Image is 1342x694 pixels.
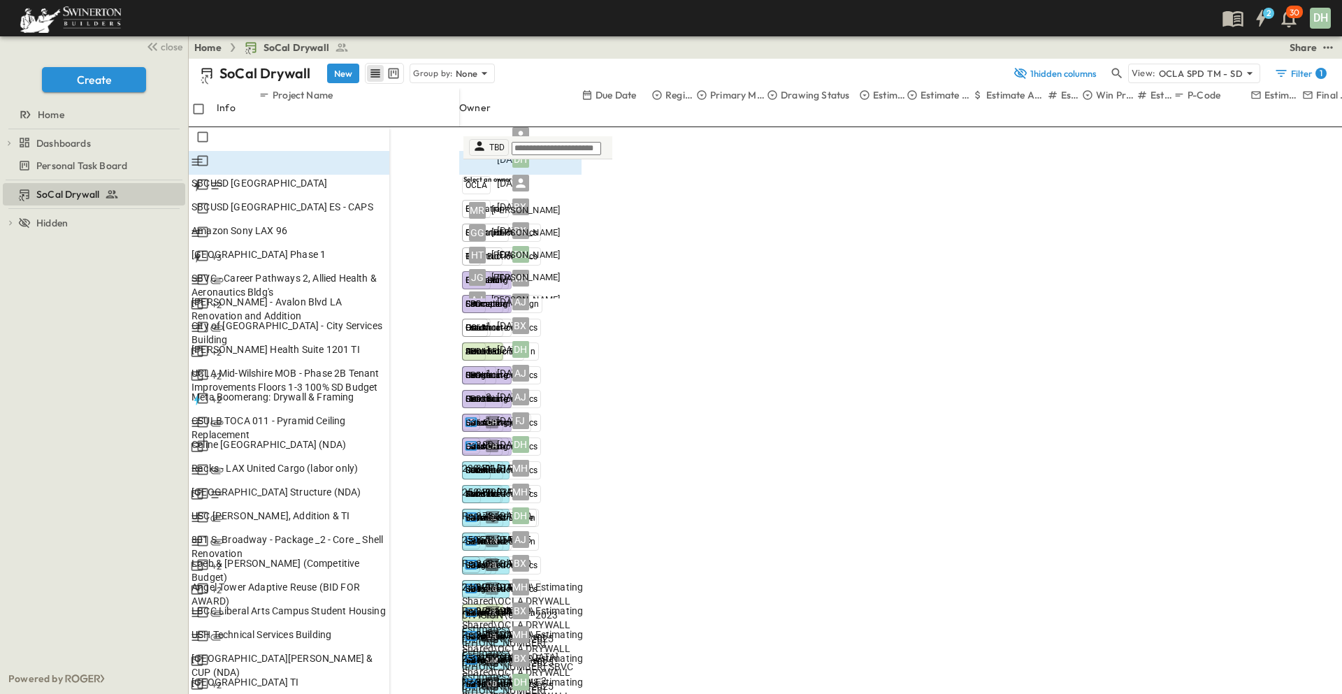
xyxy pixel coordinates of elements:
p: Project Name [273,88,333,102]
span: Meta Boomerang: Drywall & Framing [192,390,354,404]
span: 1 [486,485,491,499]
span: 4 [486,509,491,523]
p: Due Date [596,88,636,102]
p: OCLA SPD TM - SD [1159,66,1243,80]
span: Angel Tower Adaptive Reuse (BID FOR AWARD) [192,580,387,608]
div: table view [365,63,404,84]
h6: 1 [1320,68,1322,79]
p: View: [1132,66,1156,81]
span: Dashboards [36,136,91,150]
span: [GEOGRAPHIC_DATA][PERSON_NAME] & CUP (NDA) [192,651,387,679]
span: USC [PERSON_NAME], Addition & TI [192,509,349,523]
span: 5 [486,651,491,665]
div: GG [469,224,486,241]
span: SoCal Drywall [36,187,99,201]
div: DH [512,341,529,358]
div: JG [469,269,486,286]
span: Loeb & [PERSON_NAME] (Competitive Budget) [192,556,387,584]
p: Region [665,88,696,102]
h6: Select an owner [463,175,612,184]
span: [PERSON_NAME] [491,294,560,307]
p: None [456,66,478,80]
div: Owner [459,88,582,127]
div: DH [512,674,529,691]
div: AJ [469,291,486,308]
p: P-Code [1188,88,1220,102]
p: SoCal Drywall [219,64,310,83]
div: HT [469,247,486,263]
div: FJ [512,412,529,429]
div: Filter [1274,66,1327,80]
div: MR [469,202,486,219]
span: 1 [486,675,491,689]
div: AJ [512,365,529,382]
p: Win Probability [1096,88,1137,102]
div: MH [512,484,529,500]
span: LBCC Liberal Arts Campus Student Housing [192,604,386,618]
button: test [1320,39,1336,56]
span: 1 [486,556,491,570]
h6: 2 [1267,8,1271,19]
span: [PERSON_NAME] [491,249,560,262]
button: row view [367,65,384,82]
div: BX [512,650,529,667]
span: [GEOGRAPHIC_DATA] Structure (NDA) [192,485,361,499]
p: Estimate Status [921,88,972,102]
div: BX [512,555,529,572]
span: [PERSON_NAME] [491,226,560,240]
span: TBD [489,142,505,153]
button: 1hidden columns [1005,64,1106,83]
span: [PERSON_NAME] - Avalon Blvd LA Renovation and Addition [192,295,387,323]
div: DH [1310,8,1331,29]
div: AJ [512,531,529,548]
p: Estimate Type [873,88,907,102]
span: SBCUSD [GEOGRAPHIC_DATA] ES - CAPS [192,200,373,214]
p: Primary Market [710,88,767,102]
img: 6c363589ada0b36f064d841b69d3a419a338230e66bb0a533688fa5cc3e9e735.png [17,3,124,33]
p: Estimate Amount [986,88,1047,102]
span: Personal Task Board [36,159,127,173]
div: Share [1290,41,1317,55]
span: UCLA Mid-Wilshire MOB - Phase 2B Tenant Improvements Floors 1-3 100% SD Budget [192,366,387,394]
button: Create [42,67,146,92]
a: Home [194,41,222,55]
div: Info [217,88,259,127]
span: [PERSON_NAME] [491,204,560,217]
div: BX [512,602,529,619]
span: [GEOGRAPHIC_DATA] Phase 1 [192,247,326,261]
span: 1 [486,580,491,594]
span: Racks - LAX United Cargo (labor only) [192,461,358,475]
div: AJ [512,389,529,405]
span: [GEOGRAPHIC_DATA] TI [192,675,298,689]
p: Estimate Number [1150,88,1174,102]
div: test [3,183,185,205]
span: SBVC - Career Pathways 2, Allied Health & Aeronautics Bldg's [192,271,387,299]
span: SBCUSD [GEOGRAPHIC_DATA] [192,176,327,190]
div: AJ [512,294,529,310]
button: kanban view [384,65,402,82]
span: Home [38,108,64,122]
button: New [327,64,359,83]
span: 1 [486,604,491,618]
span: City of [GEOGRAPHIC_DATA] - City Services Building [192,319,387,347]
p: Group by: [413,66,453,80]
span: 801 S. Broadway - Package _2 - Core _ Shell Renovation [192,533,387,561]
div: MH [512,626,529,643]
span: SoCal Drywall [264,41,329,55]
p: Drawing Status [781,88,849,102]
nav: breadcrumbs [194,41,357,55]
p: Estimate Lead [1264,88,1302,102]
span: Amazon Sony LAX 96 [192,224,287,238]
div: MH [512,579,529,595]
span: 1 [486,628,491,642]
div: DH [512,507,529,524]
div: BX [512,317,529,334]
span: [PERSON_NAME] Health Suite 1201 TI [192,342,360,356]
span: 1 [486,533,491,547]
span: USH Technical Services Building [192,628,331,642]
p: 30 [1290,7,1299,18]
span: [PERSON_NAME] [491,271,560,284]
span: CSULB TOCA 011 - Pyramid Ceiling Replacement [192,414,387,442]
